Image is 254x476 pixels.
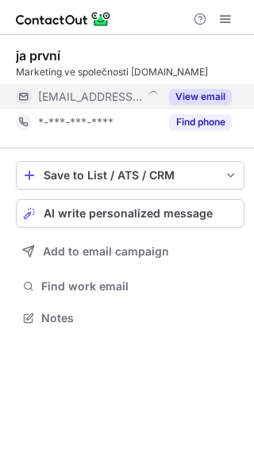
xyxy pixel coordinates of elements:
[16,65,244,79] div: Marketing ve společnosti [DOMAIN_NAME]
[169,89,232,105] button: Reveal Button
[16,48,60,63] div: ja první
[41,279,238,294] span: Find work email
[44,207,213,220] span: AI write personalized message
[44,169,217,182] div: Save to List / ATS / CRM
[16,237,244,266] button: Add to email campaign
[169,114,232,130] button: Reveal Button
[16,307,244,329] button: Notes
[38,90,142,104] span: [EMAIL_ADDRESS][DOMAIN_NAME]
[16,161,244,190] button: save-profile-one-click
[43,245,169,258] span: Add to email campaign
[16,10,111,29] img: ContactOut v5.3.10
[16,199,244,228] button: AI write personalized message
[41,311,238,325] span: Notes
[16,275,244,297] button: Find work email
